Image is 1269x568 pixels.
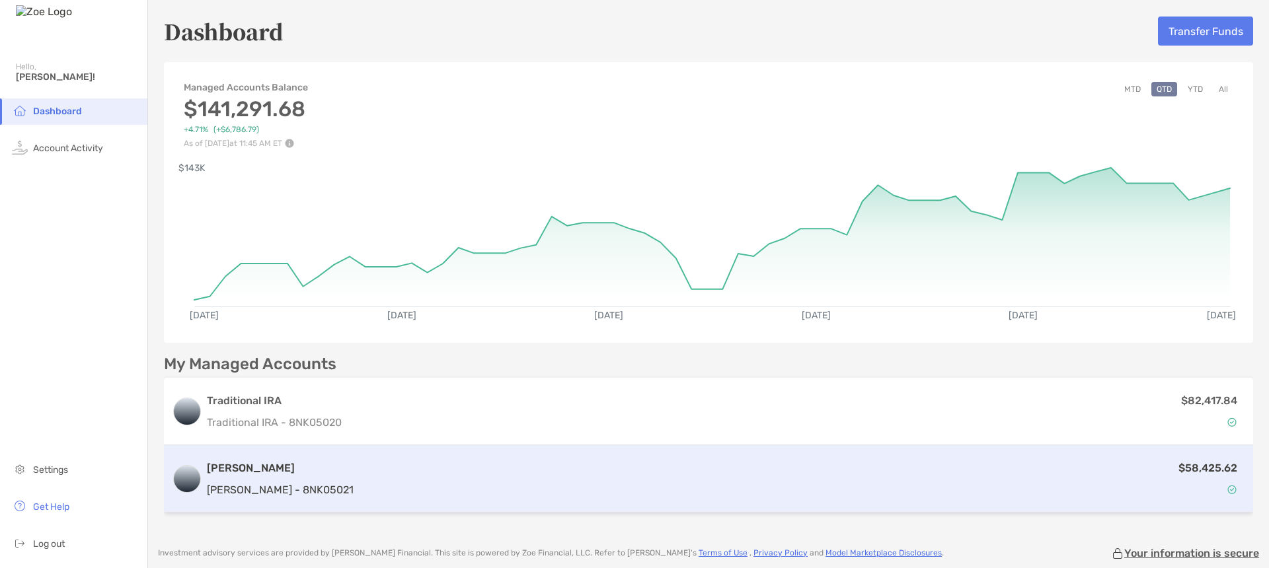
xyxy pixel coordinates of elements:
[1119,82,1146,96] button: MTD
[190,310,219,321] text: [DATE]
[594,310,623,321] text: [DATE]
[12,139,28,155] img: activity icon
[207,414,342,431] p: Traditional IRA - 8NK05020
[16,71,139,83] span: [PERSON_NAME]!
[1207,310,1236,321] text: [DATE]
[1227,417,1237,427] img: Account Status icon
[174,466,200,492] img: logo account
[12,102,28,118] img: household icon
[207,481,354,498] p: [PERSON_NAME] - 8NK05021
[164,356,336,373] p: My Managed Accounts
[1213,82,1233,96] button: All
[753,548,808,557] a: Privacy Policy
[285,139,294,148] img: Performance Info
[699,548,748,557] a: Terms of Use
[184,82,309,93] h4: Managed Accounts Balance
[387,310,416,321] text: [DATE]
[12,498,28,514] img: get-help icon
[184,96,309,122] h3: $141,291.68
[16,5,72,18] img: Zoe Logo
[802,310,831,321] text: [DATE]
[184,139,309,148] p: As of [DATE] at 11:45 AM ET
[213,125,259,135] span: ( +$6,786.79 )
[184,125,208,135] span: +4.71%
[1009,310,1038,321] text: [DATE]
[207,460,354,476] h3: [PERSON_NAME]
[1158,17,1253,46] button: Transfer Funds
[33,143,103,154] span: Account Activity
[1227,485,1237,494] img: Account Status icon
[33,501,69,513] span: Get Help
[1182,82,1208,96] button: YTD
[12,535,28,551] img: logout icon
[158,548,944,558] p: Investment advisory services are provided by [PERSON_NAME] Financial . This site is powered by Zo...
[1178,460,1237,476] p: $58,425.62
[164,16,284,46] h5: Dashboard
[174,398,200,425] img: logo account
[33,538,65,550] span: Log out
[1124,547,1259,559] p: Your information is secure
[12,461,28,477] img: settings icon
[1151,82,1177,96] button: QTD
[1181,392,1237,409] p: $82,417.84
[33,464,68,476] span: Settings
[207,393,342,409] h3: Traditional IRA
[178,162,206,174] text: $143K
[826,548,942,557] a: Model Marketplace Disclosures
[33,106,82,117] span: Dashboard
